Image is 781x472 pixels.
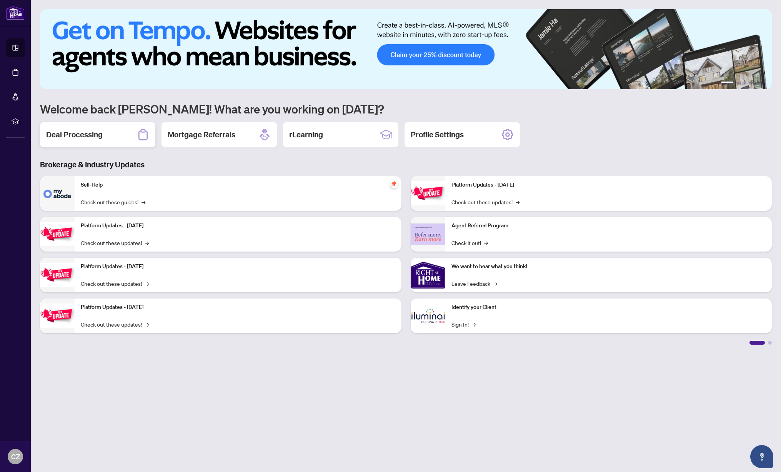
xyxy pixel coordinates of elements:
a: Check out these updates!→ [81,320,149,329]
img: Platform Updates - June 23, 2025 [411,181,445,205]
h1: Welcome back [PERSON_NAME]! What are you working on [DATE]? [40,102,772,116]
img: Agent Referral Program [411,223,445,245]
p: Agent Referral Program [451,222,766,230]
p: Platform Updates - [DATE] [81,262,395,271]
a: Leave Feedback→ [451,279,497,288]
img: Platform Updates - July 21, 2025 [40,263,75,287]
button: 6 [761,82,764,85]
img: Self-Help [40,176,75,211]
span: CZ [11,451,20,462]
p: We want to hear what you think! [451,262,766,271]
span: → [484,239,488,247]
a: Sign In!→ [451,320,476,329]
img: Platform Updates - July 8, 2025 [40,304,75,328]
button: 3 [743,82,746,85]
p: Platform Updates - [DATE] [81,303,395,312]
p: Identify your Client [451,303,766,312]
img: logo [6,6,25,20]
h3: Brokerage & Industry Updates [40,159,772,170]
span: → [145,239,149,247]
h2: rLearning [289,129,323,140]
span: → [142,198,145,206]
span: pushpin [389,179,398,188]
p: Platform Updates - [DATE] [451,181,766,189]
h2: Mortgage Referrals [168,129,235,140]
p: Platform Updates - [DATE] [81,222,395,230]
button: 2 [736,82,739,85]
button: Open asap [750,445,773,468]
img: Slide 0 [40,9,772,89]
a: Check out these guides!→ [81,198,145,206]
button: 1 [721,82,733,85]
button: 5 [755,82,758,85]
span: → [145,320,149,329]
a: Check out these updates!→ [451,198,520,206]
p: Self-Help [81,181,395,189]
span: → [145,279,149,288]
img: We want to hear what you think! [411,258,445,292]
a: Check out these updates!→ [81,279,149,288]
a: Check out these updates!→ [81,239,149,247]
img: Identify your Client [411,299,445,333]
a: Check it out!→ [451,239,488,247]
h2: Profile Settings [411,129,464,140]
span: → [472,320,476,329]
h2: Deal Processing [46,129,103,140]
img: Platform Updates - September 16, 2025 [40,222,75,246]
span: → [516,198,520,206]
span: → [493,279,497,288]
button: 4 [749,82,752,85]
